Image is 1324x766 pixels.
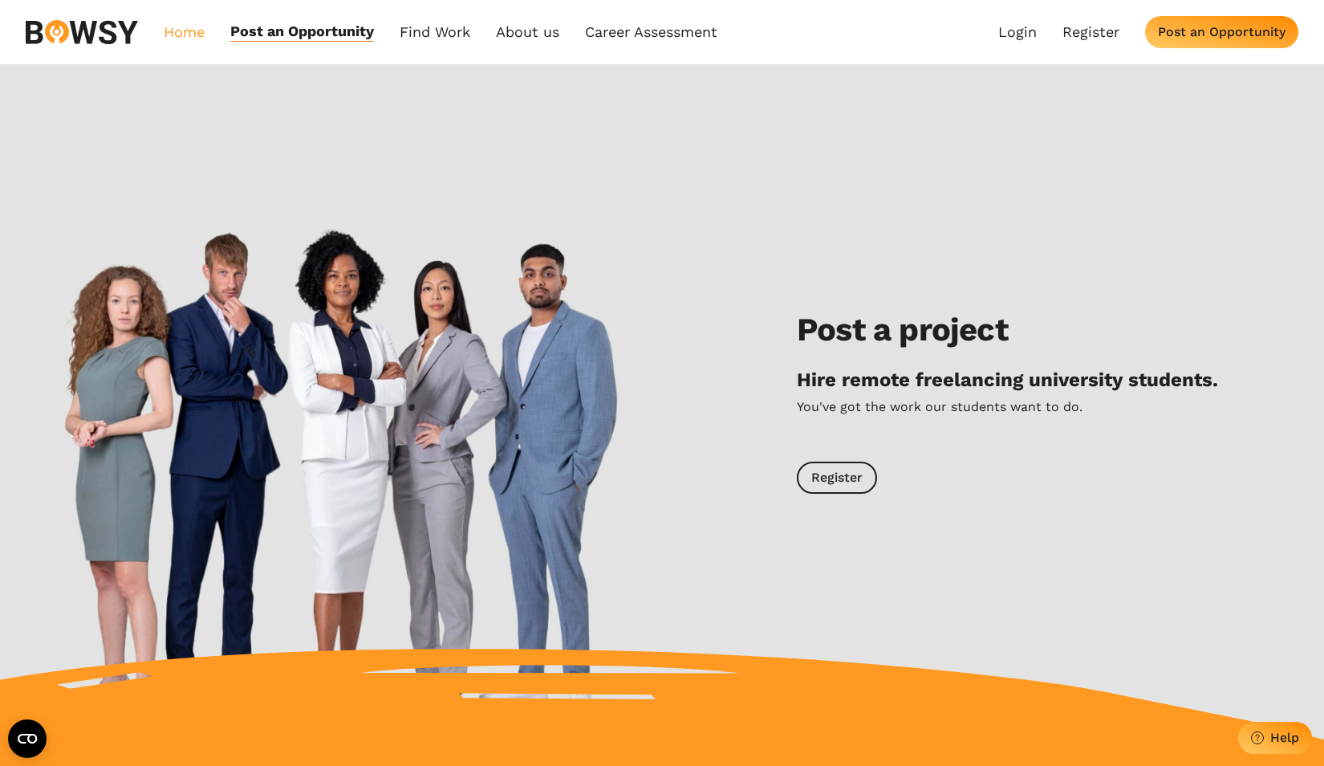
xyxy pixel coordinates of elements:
img: svg%3e [26,20,138,44]
div: Help [1270,730,1299,745]
p: You've got the work our students want to do. [797,398,1082,416]
a: Login [998,23,1037,41]
button: Register [797,462,877,494]
div: Post an Opportunity [1158,24,1285,39]
a: Home [164,22,205,41]
div: Register [811,470,863,485]
button: Post an Opportunity [1145,16,1298,48]
a: Career Assessment [585,22,717,41]
button: Open CMP widget [8,719,47,758]
button: Help [1238,722,1312,754]
h2: Post a project [797,311,1008,349]
h2: Hire remote freelancing university students. [797,369,1218,392]
a: Register [1062,23,1119,41]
